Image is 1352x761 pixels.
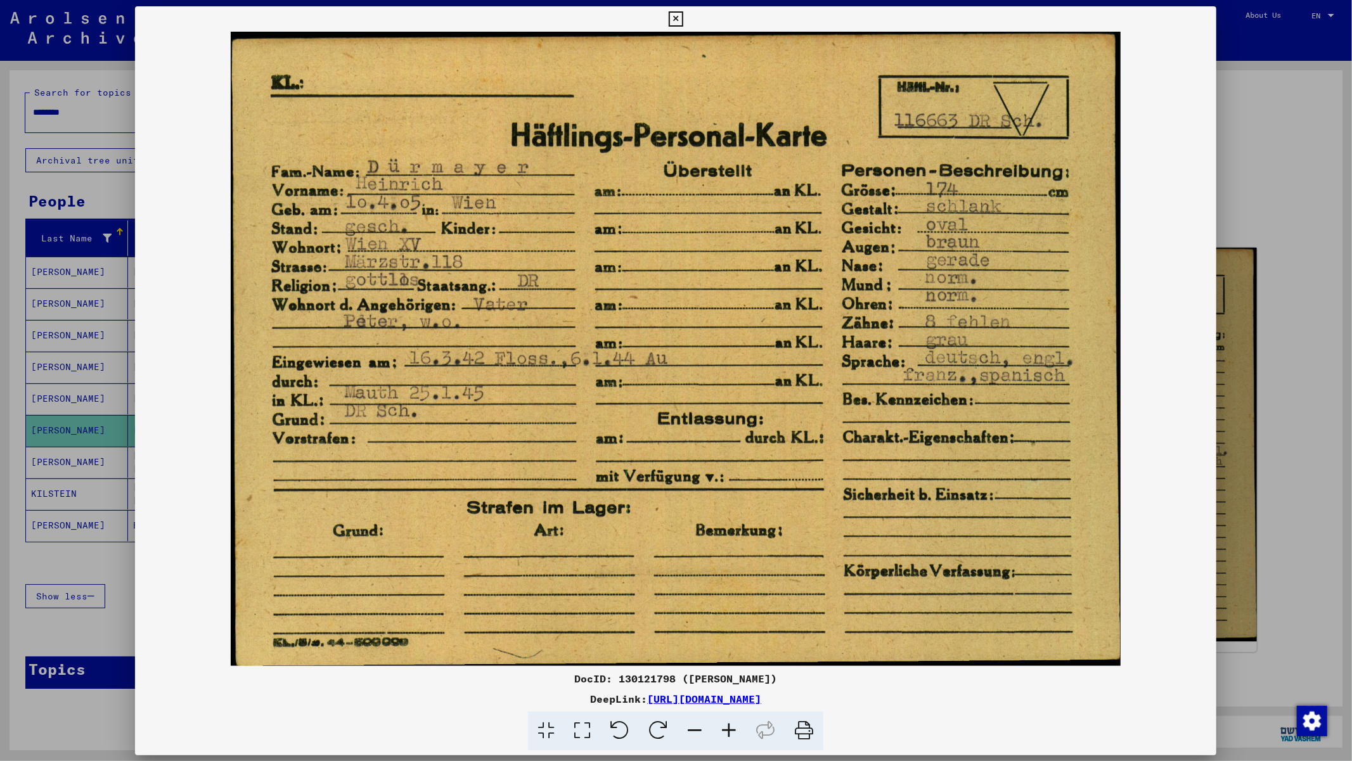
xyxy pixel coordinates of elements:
[1297,706,1327,736] img: Change consent
[1296,705,1327,736] div: Change consent
[135,671,1216,686] div: DocID: 130121798 ([PERSON_NAME])
[647,693,761,705] a: [URL][DOMAIN_NAME]
[135,691,1216,707] div: DeepLink:
[135,32,1216,666] img: 001.jpg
